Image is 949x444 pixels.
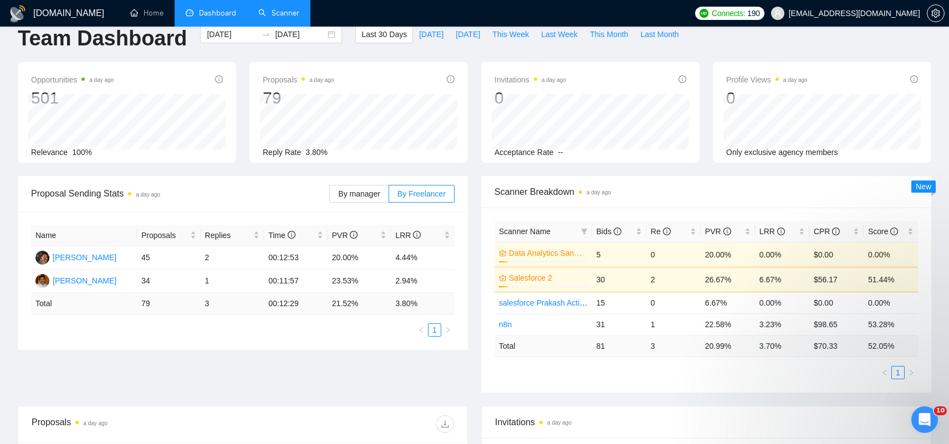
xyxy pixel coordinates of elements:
[868,227,898,236] span: Score
[445,327,451,333] span: right
[415,323,428,337] button: left
[614,228,621,235] span: info-circle
[892,366,904,379] a: 1
[634,25,685,43] button: Last Month
[579,223,590,240] span: filter
[590,28,628,40] span: This Month
[262,30,271,39] span: to
[31,187,329,200] span: Proposal Sending Stats
[350,231,358,239] span: info-circle
[395,231,421,240] span: LRR
[494,73,566,86] span: Invitations
[338,189,380,198] span: By manager
[712,7,745,19] span: Connects:
[130,8,164,18] a: homeHome
[83,420,108,426] time: a day ago
[584,25,634,43] button: This Month
[814,227,840,236] span: CPR
[809,267,864,292] td: $56.17
[927,9,945,18] a: setting
[891,366,905,379] li: 1
[495,415,917,429] span: Invitations
[31,73,114,86] span: Opportunities
[509,247,585,259] a: Data Analytics Sandip Active
[755,335,809,357] td: 3.70 %
[53,275,116,287] div: [PERSON_NAME]
[201,225,264,246] th: Replies
[864,335,918,357] td: 52.05 %
[809,292,864,313] td: $0.00
[428,324,441,336] a: 1
[864,242,918,267] td: 0.00%
[726,73,808,86] span: Profile Views
[441,323,455,337] li: Next Page
[413,25,450,43] button: [DATE]
[832,228,840,235] span: info-circle
[186,9,193,17] span: dashboard
[777,228,785,235] span: info-circle
[288,231,295,239] span: info-circle
[592,313,646,335] td: 31
[258,8,299,18] a: searchScanner
[35,252,116,261] a: PK[PERSON_NAME]
[542,77,566,83] time: a day ago
[494,148,554,157] span: Acceptance Rate
[35,251,49,265] img: PK
[809,313,864,335] td: $98.65
[592,242,646,267] td: 5
[441,323,455,337] button: right
[31,225,137,246] th: Name
[419,28,443,40] span: [DATE]
[905,366,918,379] button: right
[864,267,918,292] td: 51.44%
[494,185,918,199] span: Scanner Breakdown
[328,293,391,314] td: 21.52 %
[547,420,572,426] time: a day ago
[136,192,160,198] time: a day ago
[31,293,137,314] td: Total
[263,148,301,157] span: Reply Rate
[263,73,334,86] span: Proposals
[759,227,785,236] span: LRR
[263,87,334,109] div: 79
[755,313,809,335] td: 3.23%
[262,30,271,39] span: swap-right
[450,25,486,43] button: [DATE]
[35,274,49,288] img: SC
[535,25,584,43] button: Last Week
[137,246,201,270] td: 45
[726,87,808,109] div: 0
[646,267,701,292] td: 2
[201,246,264,270] td: 2
[646,242,701,267] td: 0
[499,227,550,236] span: Scanner Name
[264,246,328,270] td: 00:12:53
[328,246,391,270] td: 20.00%
[651,227,671,236] span: Re
[35,276,116,285] a: SC[PERSON_NAME]
[916,182,931,191] span: New
[437,420,453,428] span: download
[908,369,915,376] span: right
[499,320,512,329] a: n8n
[499,274,507,282] span: crown
[701,292,755,313] td: 6.67%
[456,28,480,40] span: [DATE]
[701,242,755,267] td: 20.00%
[809,242,864,267] td: $0.00
[864,292,918,313] td: 0.00%
[201,270,264,293] td: 1
[726,148,838,157] span: Only exclusive agency members
[541,28,578,40] span: Last Week
[700,9,708,18] img: upwork-logo.png
[415,323,428,337] li: Previous Page
[332,231,358,240] span: PVR
[72,148,92,157] span: 100%
[413,231,421,239] span: info-circle
[783,77,808,83] time: a day ago
[558,148,563,157] span: --
[934,406,947,415] span: 10
[755,242,809,267] td: 0.00%
[492,28,529,40] span: This Week
[701,267,755,292] td: 26.67%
